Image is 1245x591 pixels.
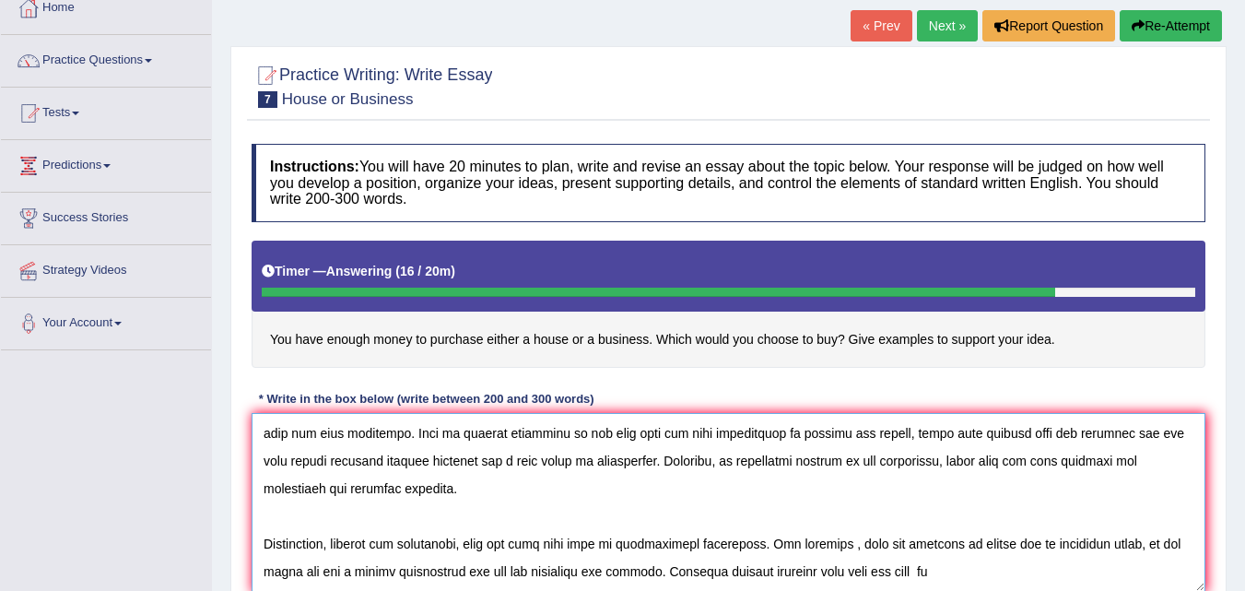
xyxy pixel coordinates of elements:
button: Re-Attempt [1120,10,1222,41]
h5: Timer — [262,265,455,278]
a: Next » [917,10,978,41]
small: House or Business [282,90,414,108]
b: ) [451,264,455,278]
b: Instructions: [270,159,359,174]
a: Your Account [1,298,211,344]
span: 7 [258,91,277,108]
h4: You will have 20 minutes to plan, write and revise an essay about the topic below. Your response ... [252,144,1205,222]
b: 16 / 20m [400,264,451,278]
button: Report Question [982,10,1115,41]
a: « Prev [851,10,911,41]
a: Strategy Videos [1,245,211,291]
a: Tests [1,88,211,134]
a: Practice Questions [1,35,211,81]
a: Success Stories [1,193,211,239]
h2: Practice Writing: Write Essay [252,62,492,108]
a: Predictions [1,140,211,186]
b: ( [395,264,400,278]
b: Answering [326,264,393,278]
div: * Write in the box below (write between 200 and 300 words) [252,391,601,408]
